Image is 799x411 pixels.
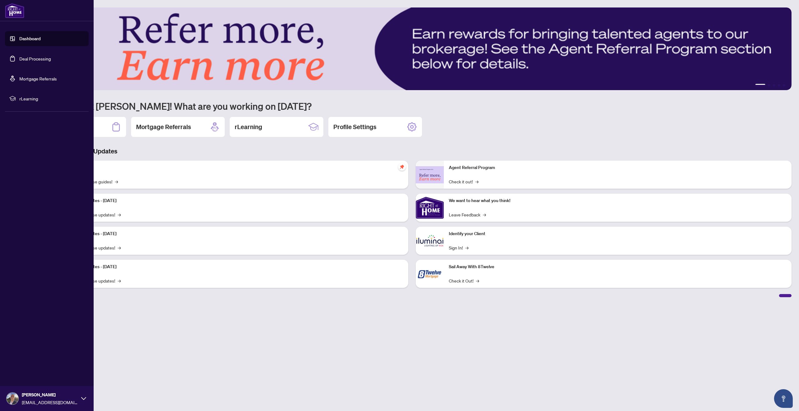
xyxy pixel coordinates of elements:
[449,211,486,218] a: Leave Feedback→
[755,84,765,86] button: 1
[416,166,444,183] img: Agent Referral Program
[66,264,403,270] p: Platform Updates - [DATE]
[22,399,78,406] span: [EMAIL_ADDRESS][DOMAIN_NAME]
[465,244,468,251] span: →
[66,230,403,237] p: Platform Updates - [DATE]
[778,84,780,86] button: 4
[5,3,24,18] img: logo
[449,197,787,204] p: We want to hear what you think!
[22,391,78,398] span: [PERSON_NAME]
[19,76,57,81] a: Mortgage Referrals
[483,211,486,218] span: →
[416,260,444,288] img: Sail Away With 8Twelve
[32,7,792,90] img: Slide 0
[235,123,262,131] h2: rLearning
[768,84,770,86] button: 2
[118,244,121,251] span: →
[19,36,41,41] a: Dashboard
[449,277,479,284] a: Check it Out!→
[66,197,403,204] p: Platform Updates - [DATE]
[475,178,478,185] span: →
[19,56,51,61] a: Deal Processing
[136,123,191,131] h2: Mortgage Referrals
[333,123,376,131] h2: Profile Settings
[476,277,479,284] span: →
[774,389,793,408] button: Open asap
[118,211,121,218] span: →
[773,84,775,86] button: 3
[7,393,18,404] img: Profile Icon
[416,194,444,222] img: We want to hear what you think!
[32,147,792,156] h3: Brokerage & Industry Updates
[449,264,787,270] p: Sail Away With 8Twelve
[416,227,444,255] img: Identify your Client
[449,164,787,171] p: Agent Referral Program
[449,244,468,251] a: Sign In!→
[783,84,785,86] button: 5
[398,163,406,171] span: pushpin
[19,95,84,102] span: rLearning
[32,100,792,112] h1: Welcome back [PERSON_NAME]! What are you working on [DATE]?
[118,277,121,284] span: →
[115,178,118,185] span: →
[449,230,787,237] p: Identify your Client
[449,178,478,185] a: Check it out!→
[66,164,403,171] p: Self-Help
